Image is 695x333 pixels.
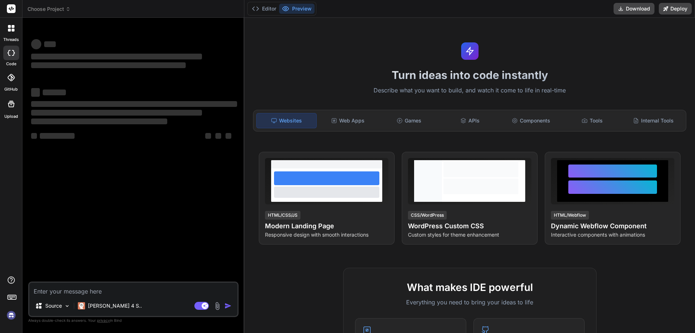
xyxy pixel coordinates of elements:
[28,317,239,324] p: Always double-check its answers. Your in Bind
[45,302,62,309] p: Source
[226,133,231,139] span: ‌
[40,133,75,139] span: ‌
[440,113,500,128] div: APIs
[355,298,585,307] p: Everything you need to bring your ideas to life
[43,90,66,95] span: ‌
[31,133,37,139] span: ‌
[563,113,622,128] div: Tools
[379,113,439,128] div: Games
[249,68,691,82] h1: Turn ideas into code instantly
[31,54,202,59] span: ‌
[355,280,585,295] h2: What makes IDE powerful
[623,113,683,128] div: Internal Tools
[551,221,674,231] h4: Dynamic Webflow Component
[408,211,447,220] div: CSS/WordPress
[6,61,16,67] label: code
[31,39,41,49] span: ‌
[31,62,186,68] span: ‌
[28,5,71,13] span: Choose Project
[44,41,56,47] span: ‌
[31,101,237,107] span: ‌
[265,221,388,231] h4: Modern Landing Page
[318,113,378,128] div: Web Apps
[205,133,211,139] span: ‌
[213,302,222,310] img: attachment
[501,113,561,128] div: Components
[31,88,40,97] span: ‌
[249,4,279,14] button: Editor
[215,133,221,139] span: ‌
[5,309,17,321] img: signin
[408,221,531,231] h4: WordPress Custom CSS
[64,303,70,309] img: Pick Models
[31,110,202,116] span: ‌
[659,3,692,14] button: Deploy
[249,86,691,95] p: Describe what you want to build, and watch it come to life in real-time
[4,86,18,92] label: GitHub
[408,231,531,238] p: Custom styles for theme enhancement
[256,113,317,128] div: Websites
[551,211,589,220] div: HTML/Webflow
[3,37,19,43] label: threads
[97,318,110,322] span: privacy
[78,302,85,309] img: Claude 4 Sonnet
[279,4,315,14] button: Preview
[224,302,232,309] img: icon
[265,231,388,238] p: Responsive design with smooth interactions
[88,302,142,309] p: [PERSON_NAME] 4 S..
[614,3,654,14] button: Download
[551,231,674,238] p: Interactive components with animations
[31,118,167,124] span: ‌
[4,113,18,120] label: Upload
[265,211,300,220] div: HTML/CSS/JS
